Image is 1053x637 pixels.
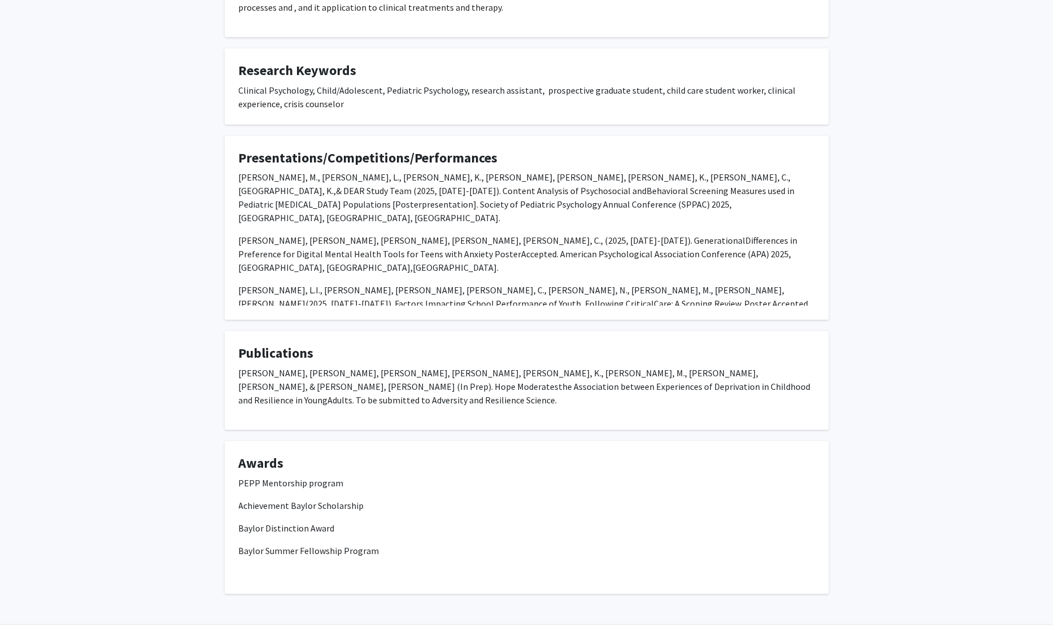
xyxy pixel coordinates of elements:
p: PEPP Mentorship program [239,476,815,490]
span: Adults. To be submitted to Adversity and Resilience Science. [328,394,557,406]
p: [PERSON_NAME], [PERSON_NAME], [PERSON_NAME], [PERSON_NAME], [PERSON_NAME], C., (2025, [DATE]-[DAT... [239,234,815,274]
h4: Presentations/Competitions/Performances [239,150,815,166]
p: Baylor Summer Fellowship Program [239,544,815,557]
span: [GEOGRAPHIC_DATA], [GEOGRAPHIC_DATA], [GEOGRAPHIC_DATA]. [239,212,501,223]
p: [PERSON_NAME], M., [PERSON_NAME], L., [PERSON_NAME], K., [PERSON_NAME], [PERSON_NAME], [PERSON_NA... [239,170,815,225]
iframe: Chat [8,586,48,629]
h4: Awards [239,455,815,472]
p: Achievement Baylor Scholarship [239,499,815,512]
span: (2025, [DATE]-[DATE]). Factors Impacting School Performance of Youth, Following Critical [306,298,654,309]
h4: Research Keywords [239,63,815,79]
span: presentation]. Society of Pediatric Psychology Annual Conference (SPPAC) 2025, [422,199,732,210]
h4: Publications [239,345,815,362]
p: [PERSON_NAME], [PERSON_NAME], [PERSON_NAME], [PERSON_NAME], [PERSON_NAME], K., [PERSON_NAME], M.,... [239,366,815,407]
span: [GEOGRAPHIC_DATA]. [413,262,499,273]
p: Baylor Distinction Award [239,521,815,535]
p: [PERSON_NAME], L.I., [PERSON_NAME], [PERSON_NAME], [PERSON_NAME], C., [PERSON_NAME], N., [PERSON_... [239,283,815,324]
span: & DEAR Study Team (2025, [DATE]-[DATE]). Content Analysis of Psychosocial and [337,185,647,196]
div: Clinical Psychology, Child/Adolescent, Pediatric Psychology, research assistant, prospective grad... [239,84,815,111]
